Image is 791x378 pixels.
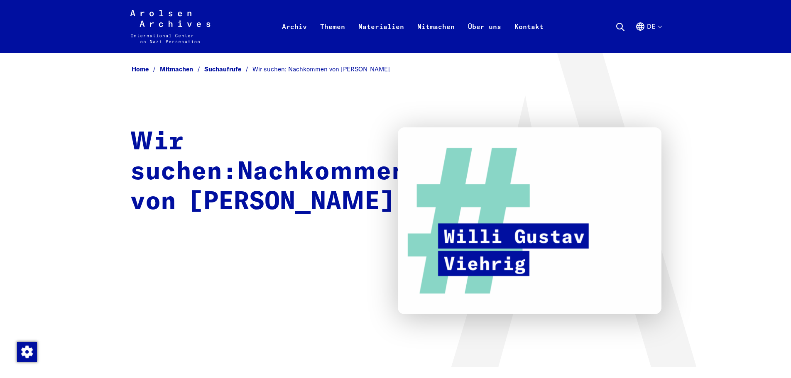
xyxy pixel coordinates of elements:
a: Suchaufrufe [204,65,252,73]
button: Deutsch, Sprachauswahl [635,22,661,51]
a: Mitmachen [160,65,204,73]
span: Wir suchen: Nachkommen von [PERSON_NAME] [252,65,390,73]
nav: Breadcrumb [130,63,661,76]
img: Zustimmung ändern [17,342,37,362]
nav: Primär [275,10,550,43]
a: Home [132,65,160,73]
a: Über uns [461,20,508,53]
a: Archiv [275,20,313,53]
a: Mitmachen [411,20,461,53]
strong: Nachkommen von [PERSON_NAME] [130,160,407,215]
a: Themen [313,20,352,53]
strong: Wir suchen: [130,130,407,215]
a: Materialien [352,20,411,53]
a: Kontakt [508,20,550,53]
